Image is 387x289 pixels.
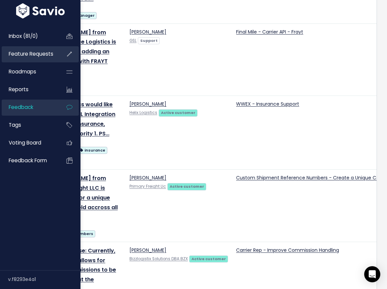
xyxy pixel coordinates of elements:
[14,3,66,18] img: logo-white.9d6f32f41409.svg
[129,247,166,253] a: [PERSON_NAME]
[9,104,33,111] span: Feedback
[9,121,21,128] span: Tags
[159,109,198,116] a: Active customer
[236,101,299,107] a: WWEX - Insurance Support
[9,86,29,93] span: Reports
[129,174,166,181] a: [PERSON_NAME]
[2,100,56,115] a: Feedback
[2,82,56,97] a: Reports
[77,146,107,154] a: insurance
[46,101,115,137] a: Helix Logistics would like the WWEX LTL Integration to support insurance, similar to Priority 1. PS…
[170,184,204,189] strong: Active customer
[9,157,47,164] span: Feedback form
[138,37,160,44] a: Support
[129,256,188,262] a: Bizzlogistix Solutions DBA BZX
[364,266,380,282] div: Open Intercom Messenger
[129,110,157,115] a: Helix Logistics
[9,33,38,40] span: Inbox (81/0)
[9,68,36,75] span: Roadmaps
[161,110,196,115] strong: Active customer
[140,38,158,43] strong: Support
[191,256,226,262] strong: Active customer
[2,46,56,62] a: Feature Requests
[236,28,303,35] a: Final Mile - Carrier API - Frayt
[189,255,228,262] a: Active customer
[46,4,121,11] div: [DATE]
[46,174,118,221] a: [PERSON_NAME] from Primary Freight LLC is requesting for a unique reference field accross all shi...
[46,76,121,83] div: [DATE]
[129,28,166,35] a: [PERSON_NAME]
[129,184,166,189] a: Primary Freight Llc
[46,28,116,75] a: [PERSON_NAME] from Global Source Logistics is interested in adding an integration with FRAYT whic…
[129,101,166,107] a: [PERSON_NAME]
[2,64,56,79] a: Roadmaps
[236,247,339,253] a: Carrier Rep - Improve Commission Handling
[2,117,56,133] a: Tags
[2,28,56,44] a: Inbox (81/0)
[167,183,206,189] a: Active customer
[2,135,56,151] a: Voting Board
[8,271,80,288] div: v.f8293e4a1
[9,139,41,146] span: Voting Board
[129,38,136,43] a: GSL
[2,153,56,168] a: Feedback form
[46,138,121,146] div: [DATE]
[77,147,107,154] span: insurance
[9,50,53,57] span: Feature Requests
[46,222,121,229] div: [DATE]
